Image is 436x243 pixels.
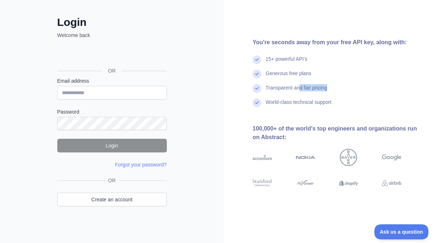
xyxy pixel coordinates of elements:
img: airbnb [382,178,401,188]
label: Password [57,108,167,115]
img: check mark [253,70,261,78]
a: Forgot your password? [115,162,166,168]
img: shopify [339,178,359,188]
img: accenture [253,149,272,166]
img: nokia [296,149,315,166]
img: check mark [253,84,261,93]
iframe: Toggle Customer Support [374,224,429,239]
p: Welcome back [57,32,167,39]
div: 15+ powerful API's [266,55,307,70]
img: bayer [340,149,357,166]
div: Transparent and fair pricing [266,84,327,98]
img: stanford university [253,178,272,188]
span: OR [102,67,121,74]
a: Create an account [57,193,167,206]
img: check mark [253,55,261,64]
iframe: Sign in with Google Button [54,47,169,63]
img: check mark [253,98,261,107]
div: Generous free plans [266,70,311,84]
h2: Login [57,16,167,29]
div: You're seconds away from your free API key, along with: [253,38,424,47]
div: 100,000+ of the world's top engineers and organizations run on Abstract: [253,124,424,142]
div: World-class technical support [266,98,332,113]
label: Email address [57,77,167,84]
span: OR [105,177,119,184]
img: payoneer [296,178,315,188]
button: Login [57,139,167,152]
img: google [382,149,401,166]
